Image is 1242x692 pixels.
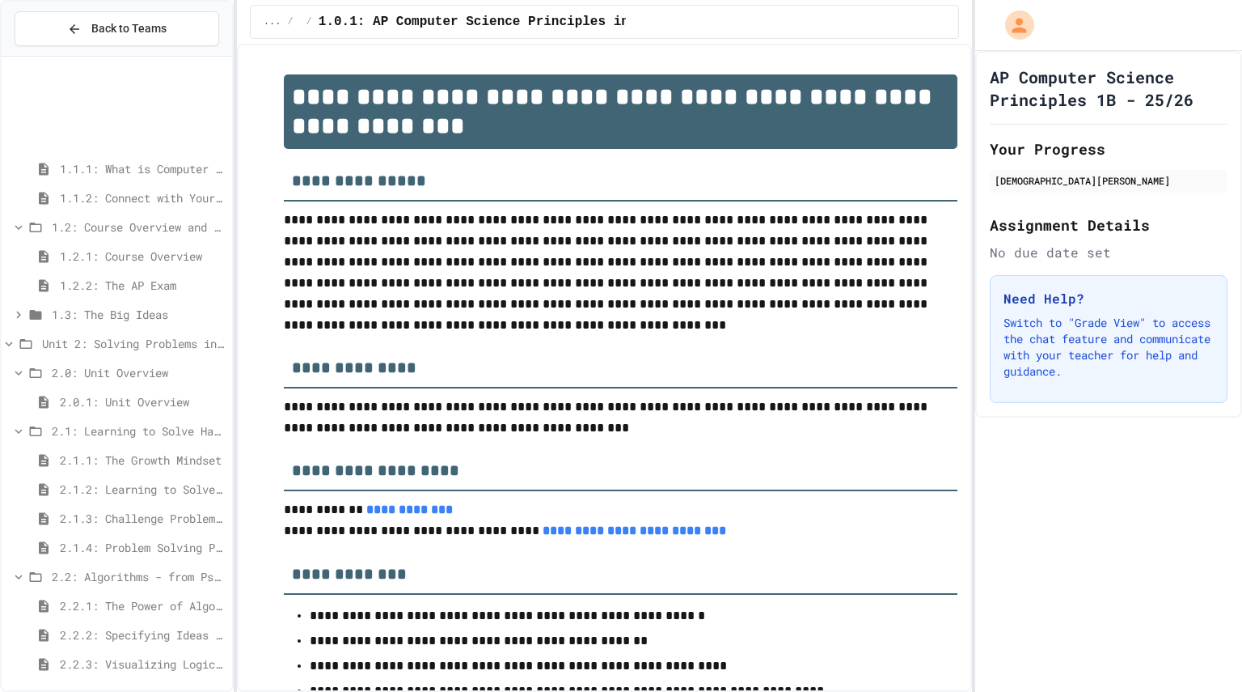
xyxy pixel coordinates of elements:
button: Back to Teams [15,11,219,46]
h1: AP Computer Science Principles 1B - 25/26 [990,66,1227,111]
span: 2.0: Unit Overview [52,364,226,381]
h2: Your Progress [990,138,1227,160]
span: 2.1.2: Learning to Solve Hard Problems [60,481,226,498]
span: ... [264,15,281,28]
span: 2.1: Learning to Solve Hard Problems [52,422,226,439]
span: 1.2: Course Overview and the AP Exam [52,219,226,236]
span: 1.1.1: What is Computer Science? [60,160,226,177]
div: My Account [988,6,1038,44]
span: 2.2: Algorithms - from Pseudocode to Flowcharts [52,568,226,585]
p: Switch to "Grade View" to access the chat feature and communicate with your teacher for help and ... [1003,315,1214,380]
span: / [306,15,312,28]
span: / [287,15,293,28]
div: [DEMOGRAPHIC_DATA][PERSON_NAME] [995,173,1223,188]
span: 1.0.1: AP Computer Science Principles in Python Course Syllabus [319,12,808,32]
h3: Need Help? [1003,289,1214,308]
span: 2.1.1: The Growth Mindset [60,452,226,469]
span: 1.2.1: Course Overview [60,248,226,265]
span: 1.2.2: The AP Exam [60,277,226,294]
span: Unit 2: Solving Problems in Computer Science [42,335,226,352]
span: 2.1.4: Problem Solving Practice [60,539,226,556]
span: 2.2.3: Visualizing Logic with Flowcharts [60,656,226,673]
span: 2.0.1: Unit Overview [60,393,226,410]
span: 1.3: The Big Ideas [52,306,226,323]
span: Back to Teams [91,20,167,37]
h2: Assignment Details [990,214,1227,236]
span: 1.1.2: Connect with Your World [60,189,226,206]
div: No due date set [990,243,1227,262]
span: 2.2.2: Specifying Ideas with Pseudocode [60,626,226,643]
span: 2.1.3: Challenge Problem - The Bridge [60,510,226,527]
span: 2.2.1: The Power of Algorithms [60,597,226,614]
